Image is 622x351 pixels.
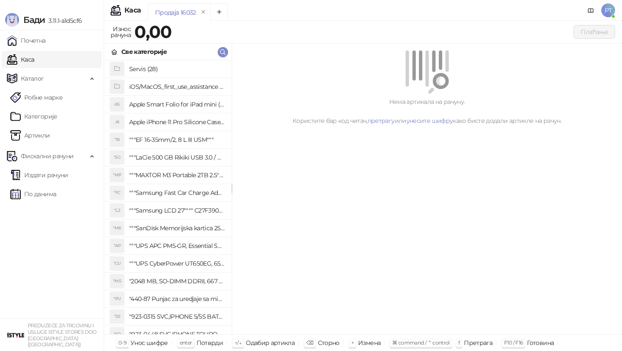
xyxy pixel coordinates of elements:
[601,3,615,17] span: PT
[7,51,34,68] a: Каса
[306,339,313,346] span: ⌫
[358,337,381,348] div: Измена
[129,327,225,341] h4: "923-0448 SVC,IPHONE,TOURQUE DRIVER KIT .65KGF- CM Šrafciger "
[246,337,295,348] div: Одабир артикла
[5,13,19,27] img: Logo
[368,117,395,125] a: претрагу
[129,115,225,129] h4: Apple iPhone 11 Pro Silicone Case - Black
[129,150,225,164] h4: """LaCie 500 GB Rikiki USB 3.0 / Ultra Compact & Resistant aluminum / USB 3.0 / 2.5"""""""
[110,292,124,306] div: "PU
[504,339,523,346] span: F10 / F16
[392,339,450,346] span: ⌘ command / ⌃ control
[210,3,228,21] button: Add tab
[129,186,225,200] h4: """Samsung Fast Car Charge Adapter, brzi auto punja_, boja crna"""
[28,323,97,348] small: PREDUZEĆE ZA TRGOVINU I USLUGE ISTYLE STORES DOO [GEOGRAPHIC_DATA] ([GEOGRAPHIC_DATA])
[129,168,225,182] h4: """MAXTOR M3 Portable 2TB 2.5"""" crni eksterni hard disk HX-M201TCB/GM"""
[134,21,171,42] strong: 0,00
[110,133,124,147] div: "18
[110,327,124,341] div: "SD
[110,150,124,164] div: "5G
[110,115,124,129] div: AI
[110,204,124,217] div: "L2
[129,97,225,111] h4: Apple Smart Folio for iPad mini (A17 Pro) - Sage
[110,221,124,235] div: "MK
[110,274,124,288] div: "MS
[10,127,50,144] a: ArtikliАртикли
[527,337,554,348] div: Готовина
[197,337,223,348] div: Потврди
[464,337,492,348] div: Претрага
[129,80,225,94] h4: iOS/MacOS_first_use_assistance (4)
[23,15,45,25] span: Бади
[129,62,225,76] h4: Servis (28)
[129,292,225,306] h4: "440-87 Punjac za uredjaje sa micro USB portom 4/1, Stand."
[180,339,192,346] span: enter
[110,310,124,323] div: "S5
[129,274,225,288] h4: "2048 MB, SO-DIMM DDRII, 667 MHz, Napajanje 1,8 0,1 V, Latencija CL5"
[118,339,126,346] span: 0-9
[110,239,124,253] div: "AP
[110,97,124,111] div: AS
[129,221,225,235] h4: """SanDisk Memorijska kartica 256GB microSDXC sa SD adapterom SDSQXA1-256G-GN6MA - Extreme PLUS, ...
[21,147,73,165] span: Фискални рачуни
[110,168,124,182] div: "MP
[242,97,612,125] div: Нема артикала на рачуну. Користите бар код читач, или како бисте додали артикле на рачун.
[129,239,225,253] h4: """UPS APC PM5-GR, Essential Surge Arrest,5 utic_nica"""
[21,70,44,87] span: Каталог
[7,326,24,344] img: 64x64-companyLogo-77b92cf4-9946-4f36-9751-bf7bb5fd2c7d.png
[584,3,598,17] a: Документација
[10,166,68,184] a: Издати рачуни
[574,25,615,39] button: Плаћање
[10,185,56,203] a: По данима
[130,337,168,348] div: Унос шифре
[110,186,124,200] div: "FC
[7,32,46,49] a: Почетна
[458,339,460,346] span: f
[129,204,225,217] h4: """Samsung LCD 27"""" C27F390FHUXEN"""
[155,8,196,17] div: Продаја 16032
[10,108,57,125] a: Категорије
[406,117,453,125] a: унесите шифру
[129,310,225,323] h4: "923-0315 SVC,IPHONE 5/5S BATTERY REMOVAL TRAY Držač za iPhone sa kojim se otvara display
[10,89,63,106] a: Робне марке
[318,337,340,348] div: Сторно
[129,257,225,270] h4: """UPS CyberPower UT650EG, 650VA/360W , line-int., s_uko, desktop"""
[121,47,167,56] div: Све категорије
[109,23,133,41] div: Износ рачуна
[45,17,82,25] span: 3.11.1-a1d5cf6
[198,9,209,16] button: remove
[235,339,241,346] span: ↑/↓
[110,257,124,270] div: "CU
[129,133,225,147] h4: """EF 16-35mm/2, 8 L III USM"""
[351,339,354,346] span: +
[124,7,141,14] div: Каса
[104,60,232,334] div: grid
